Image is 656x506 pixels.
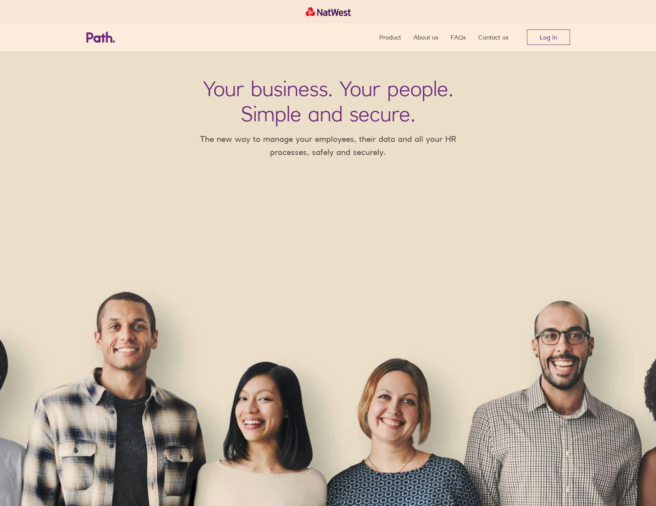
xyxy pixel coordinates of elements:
a: Log in [527,29,570,45]
a: Product [379,23,401,51]
a: About us [413,23,438,51]
p: The new way to manage your employees, their data and all your HR processes, safely and securely. [189,133,468,158]
a: Contact us [478,23,508,51]
h1: Your business. Your people. Simple and secure. [203,76,453,126]
a: FAQs [451,23,466,51]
